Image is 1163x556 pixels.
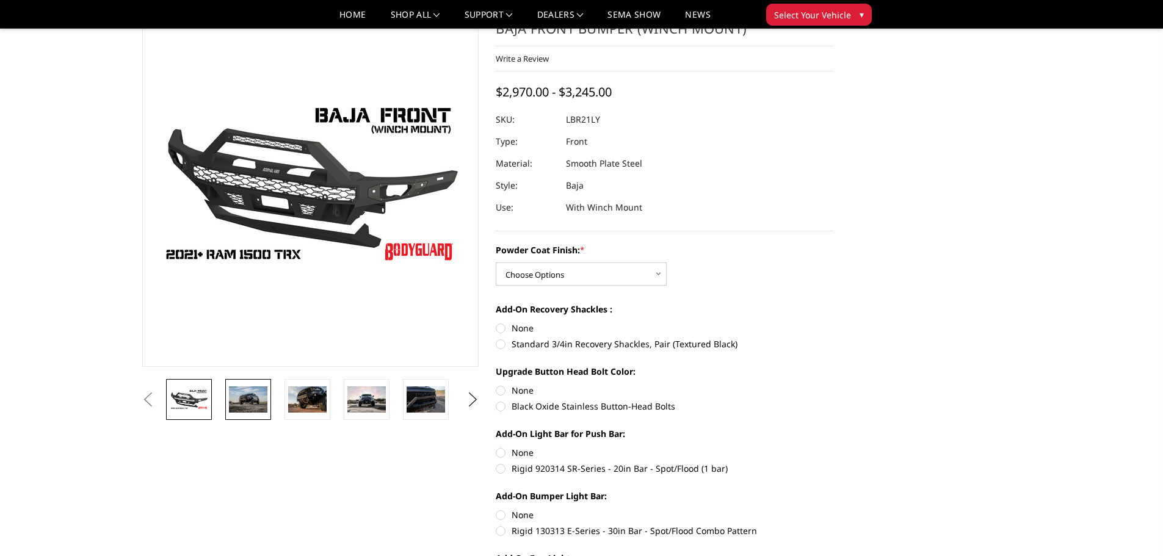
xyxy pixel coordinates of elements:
dd: Front [566,131,587,153]
dd: With Winch Mount [566,197,642,218]
label: Add-On Light Bar for Push Bar: [496,427,833,440]
label: Add-On Bumper Light Bar: [496,489,833,502]
button: Previous [139,391,158,409]
a: SEMA Show [607,10,661,28]
span: ▾ [860,8,864,21]
label: None [496,322,833,334]
label: None [496,446,833,459]
dt: Use: [496,197,557,218]
button: Next [463,391,482,409]
dt: Style: [496,175,557,197]
label: Standard 3/4in Recovery Shackles, Pair (Textured Black) [496,338,833,350]
label: Add-On Recovery Shackles : [496,303,833,316]
dd: Smooth Plate Steel [566,153,642,175]
a: 2021-2024 Ram 1500 TRX - Freedom Series - Baja Front Bumper (winch mount) [142,1,479,367]
a: News [685,10,710,28]
button: Select Your Vehicle [766,4,872,26]
dt: Material: [496,153,557,175]
dt: Type: [496,131,557,153]
img: 2021-2024 Ram 1500 TRX - Freedom Series - Baja Front Bumper (winch mount) [170,389,208,410]
dt: SKU: [496,109,557,131]
a: Home [339,10,366,28]
img: 2021-2024 Ram 1500 TRX - Freedom Series - Baja Front Bumper (winch mount) [229,386,267,412]
dd: LBR21LY [566,109,600,131]
label: Rigid 130313 E-Series - 30in Bar - Spot/Flood Combo Pattern [496,524,833,537]
a: Dealers [537,10,584,28]
label: None [496,508,833,521]
img: 2021-2024 Ram 1500 TRX - Freedom Series - Baja Front Bumper (winch mount) [407,386,445,412]
label: None [496,384,833,397]
a: Support [465,10,513,28]
a: Write a Review [496,53,549,64]
img: 2021-2024 Ram 1500 TRX - Freedom Series - Baja Front Bumper (winch mount) [288,386,327,412]
label: Powder Coat Finish: [496,244,833,256]
label: Rigid 920314 SR-Series - 20in Bar - Spot/Flood (1 bar) [496,462,833,475]
dd: Baja [566,175,584,197]
label: Black Oxide Stainless Button-Head Bolts [496,400,833,413]
img: 2021-2024 Ram 1500 TRX - Freedom Series - Baja Front Bumper (winch mount) [347,386,386,413]
a: shop all [391,10,440,28]
label: Upgrade Button Head Bolt Color: [496,365,833,378]
span: $2,970.00 - $3,245.00 [496,84,612,100]
span: Select Your Vehicle [774,9,851,21]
